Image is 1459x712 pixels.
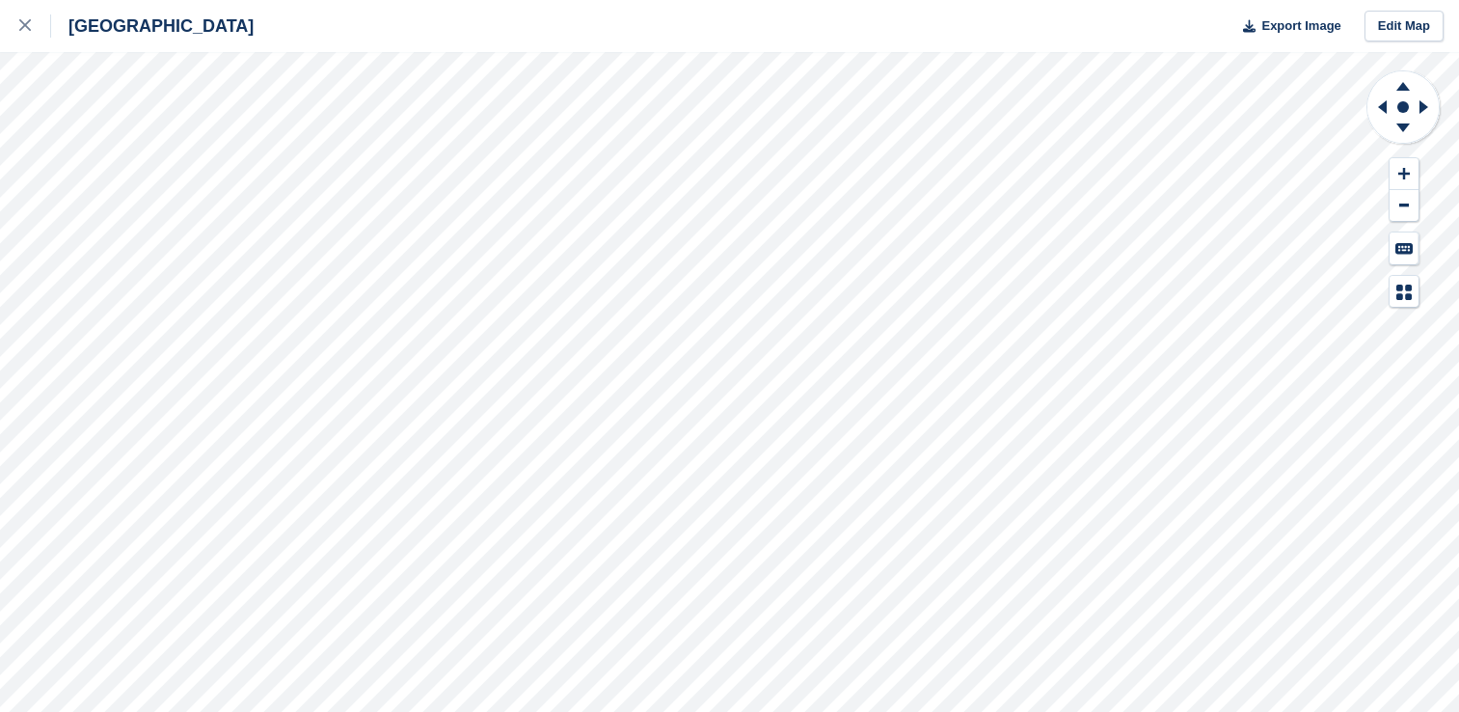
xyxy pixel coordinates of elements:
[1390,233,1418,264] button: Keyboard Shortcuts
[1390,158,1418,190] button: Zoom In
[1390,190,1418,222] button: Zoom Out
[1231,11,1341,42] button: Export Image
[1261,16,1340,36] span: Export Image
[1390,276,1418,308] button: Map Legend
[1364,11,1444,42] a: Edit Map
[51,14,254,38] div: [GEOGRAPHIC_DATA]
